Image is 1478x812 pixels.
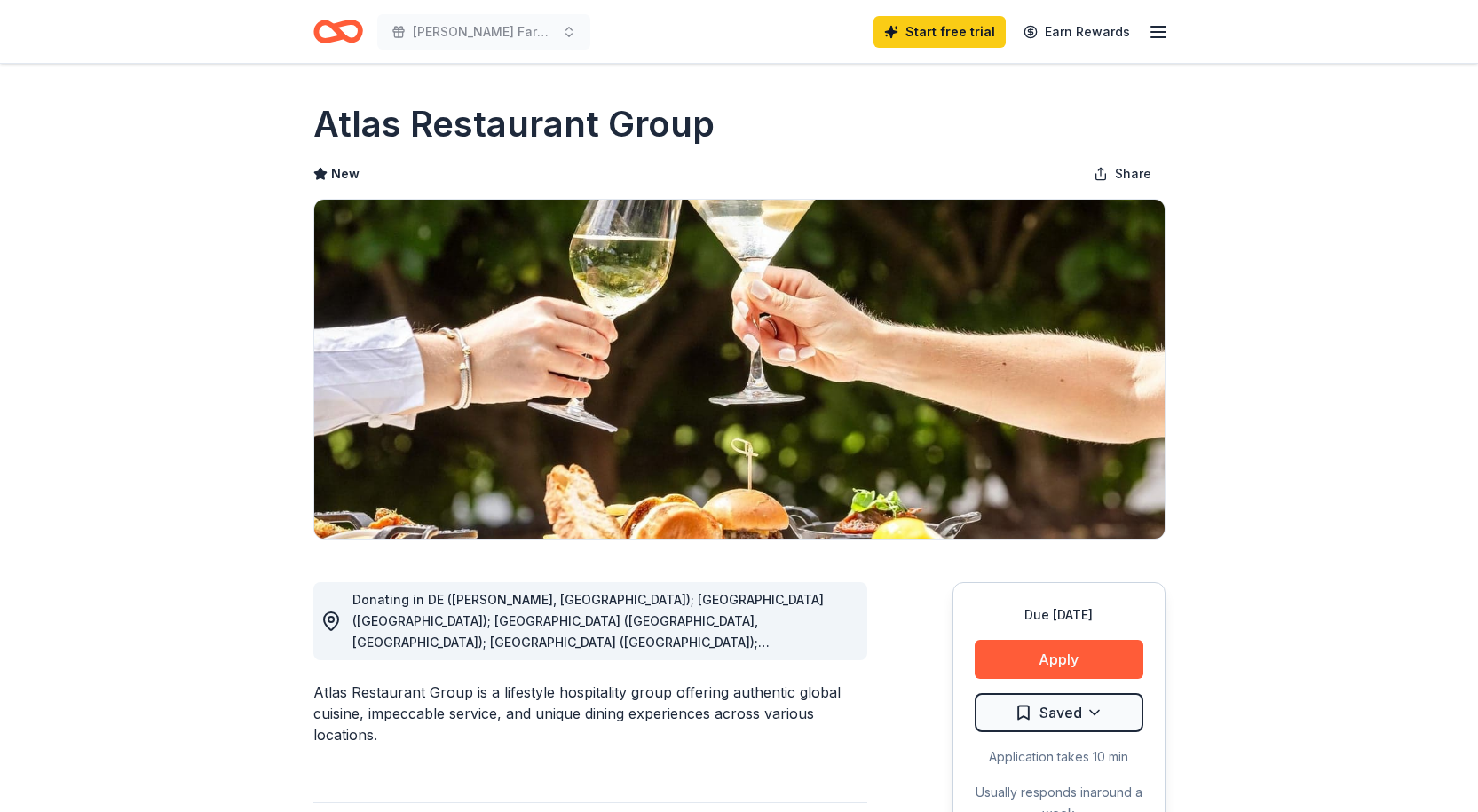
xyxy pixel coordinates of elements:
[975,693,1143,732] button: Saved
[331,163,360,185] span: New
[313,682,867,745] div: Atlas Restaurant Group is a lifestyle hospitality group offering authentic global cuisine, impecc...
[975,746,1143,768] div: Application takes 10 min
[975,604,1143,626] div: Due [DATE]
[313,99,715,149] h1: Atlas Restaurant Group
[975,640,1143,679] button: Apply
[352,592,824,671] span: Donating in DE ([PERSON_NAME], [GEOGRAPHIC_DATA]); [GEOGRAPHIC_DATA] ([GEOGRAPHIC_DATA]); [GEOGRA...
[314,200,1165,539] img: Image for Atlas Restaurant Group
[1079,156,1166,192] button: Share
[413,21,555,43] span: [PERSON_NAME] Farm Fun Run and Walk
[1115,163,1151,185] span: Share
[1039,701,1082,724] span: Saved
[313,11,363,52] a: Home
[377,14,590,50] button: [PERSON_NAME] Farm Fun Run and Walk
[873,16,1006,48] a: Start free trial
[1013,16,1141,48] a: Earn Rewards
